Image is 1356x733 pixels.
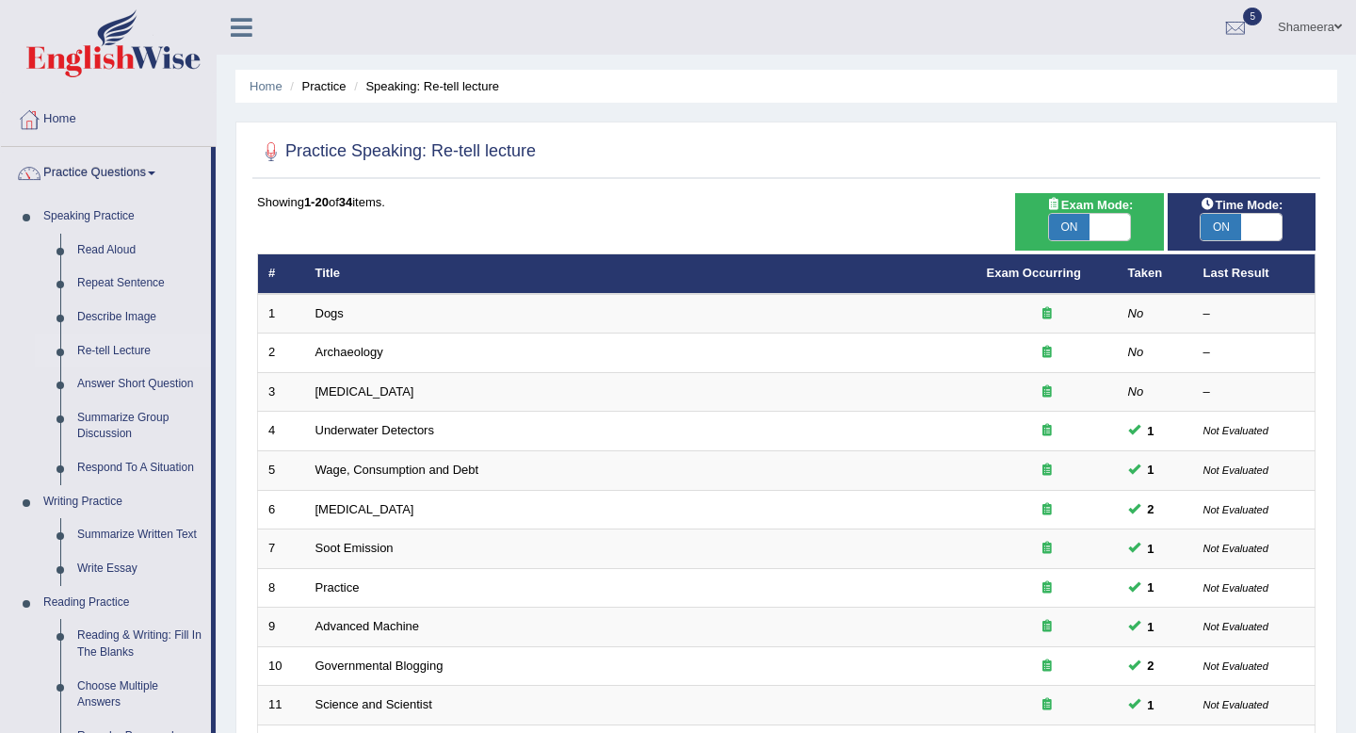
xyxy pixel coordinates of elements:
[1201,214,1241,240] span: ON
[315,580,360,595] a: Practice
[1203,621,1268,632] small: Not Evaluated
[1039,195,1140,215] span: Exam Mode:
[987,658,1107,676] div: Exam occurring question
[258,254,305,294] th: #
[1203,383,1305,401] div: –
[258,608,305,647] td: 9
[315,423,434,437] a: Underwater Detectors
[315,697,432,711] a: Science and Scientist
[1140,539,1162,559] span: You can still take this question
[69,451,211,485] a: Respond To A Situation
[1203,504,1268,515] small: Not Evaluated
[1140,695,1162,715] span: You can still take this question
[987,579,1107,597] div: Exam occurring question
[35,200,211,234] a: Speaking Practice
[1203,582,1268,594] small: Not Evaluated
[258,334,305,373] td: 2
[987,305,1107,323] div: Exam occurring question
[315,502,414,516] a: [MEDICAL_DATA]
[1193,254,1316,294] th: Last Result
[258,490,305,529] td: 6
[315,463,479,477] a: Wage, Consumption and Debt
[1049,214,1090,240] span: ON
[1203,660,1268,672] small: Not Evaluated
[304,195,329,209] b: 1-20
[1140,460,1162,480] span: You can still take this question
[69,518,211,552] a: Summarize Written Text
[35,485,211,519] a: Writing Practice
[1192,195,1290,215] span: Time Mode:
[987,266,1081,280] a: Exam Occurring
[69,334,211,368] a: Re-tell Lecture
[1140,656,1162,676] span: You can still take this question
[69,670,211,720] a: Choose Multiple Answers
[1128,345,1144,359] em: No
[258,646,305,686] td: 10
[1203,344,1305,362] div: –
[258,568,305,608] td: 8
[258,686,305,725] td: 11
[1203,305,1305,323] div: –
[258,529,305,569] td: 7
[987,540,1107,558] div: Exam occurring question
[1203,699,1268,710] small: Not Evaluated
[987,383,1107,401] div: Exam occurring question
[315,306,344,320] a: Dogs
[69,301,211,334] a: Describe Image
[69,367,211,401] a: Answer Short Question
[349,77,499,95] li: Speaking: Re-tell lecture
[257,138,536,166] h2: Practice Speaking: Re-tell lecture
[339,195,352,209] b: 34
[1128,384,1144,399] em: No
[315,659,444,673] a: Governmental Blogging
[1203,464,1268,476] small: Not Evaluated
[1243,8,1262,25] span: 5
[315,345,383,359] a: Archaeology
[315,384,414,399] a: [MEDICAL_DATA]
[1140,421,1162,441] span: You can still take this question
[258,412,305,451] td: 4
[69,234,211,268] a: Read Aloud
[1128,306,1144,320] em: No
[250,79,282,93] a: Home
[987,501,1107,519] div: Exam occurring question
[1,93,216,140] a: Home
[35,586,211,620] a: Reading Practice
[1118,254,1193,294] th: Taken
[285,77,346,95] li: Practice
[987,462,1107,480] div: Exam occurring question
[1203,425,1268,436] small: Not Evaluated
[987,696,1107,714] div: Exam occurring question
[258,294,305,334] td: 1
[1,147,211,194] a: Practice Questions
[258,372,305,412] td: 3
[1015,193,1163,251] div: Show exams occurring in exams
[69,401,211,451] a: Summarize Group Discussion
[315,541,394,555] a: Soot Emission
[1140,499,1162,519] span: You can still take this question
[257,193,1316,211] div: Showing of items.
[69,267,211,301] a: Repeat Sentence
[1140,617,1162,637] span: You can still take this question
[987,422,1107,440] div: Exam occurring question
[1140,578,1162,597] span: You can still take this question
[987,344,1107,362] div: Exam occurring question
[69,552,211,586] a: Write Essay
[258,451,305,491] td: 5
[69,619,211,669] a: Reading & Writing: Fill In The Blanks
[1203,543,1268,554] small: Not Evaluated
[987,618,1107,636] div: Exam occurring question
[305,254,977,294] th: Title
[315,619,420,633] a: Advanced Machine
